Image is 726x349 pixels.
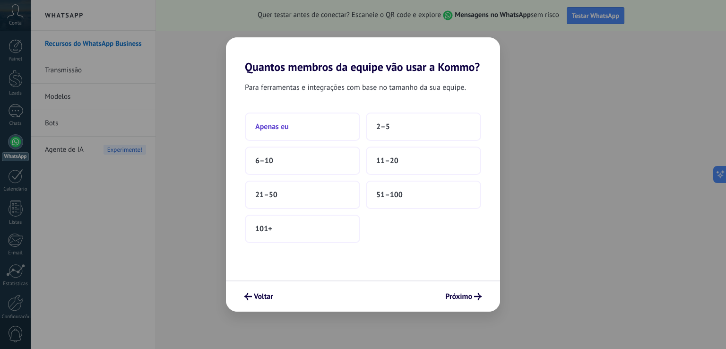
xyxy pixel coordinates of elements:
h2: Quantos membros da equipe vão usar a Kommo? [226,37,500,74]
button: Voltar [240,288,277,305]
span: 21–50 [255,190,277,200]
button: 11–20 [366,147,481,175]
span: 101+ [255,224,272,234]
span: Próximo [445,293,472,300]
span: Para ferramentas e integrações com base no tamanho da sua equipe. [245,81,466,94]
button: 6–10 [245,147,360,175]
span: Apenas eu [255,122,289,131]
button: Próximo [441,288,486,305]
span: 11–20 [376,156,398,166]
button: 101+ [245,215,360,243]
button: 21–50 [245,181,360,209]
span: 2–5 [376,122,390,131]
span: 6–10 [255,156,273,166]
button: Apenas eu [245,113,360,141]
button: 2–5 [366,113,481,141]
span: 51–100 [376,190,403,200]
span: Voltar [254,293,273,300]
button: 51–100 [366,181,481,209]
